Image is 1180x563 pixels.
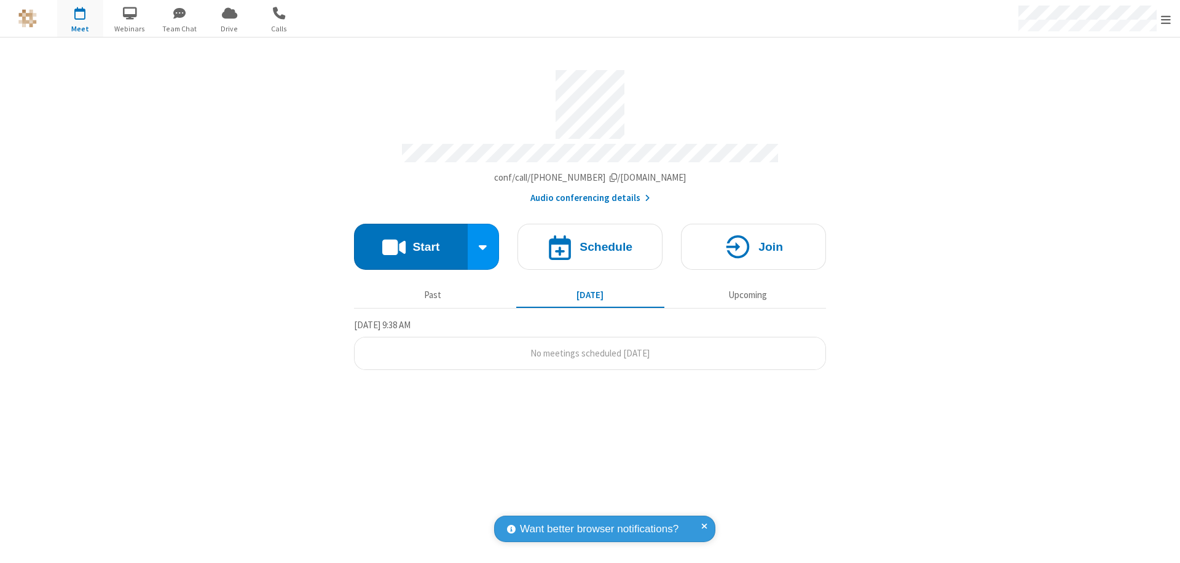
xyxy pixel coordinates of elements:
[206,23,253,34] span: Drive
[580,241,632,253] h4: Schedule
[256,23,302,34] span: Calls
[107,23,153,34] span: Webinars
[530,347,650,359] span: No meetings scheduled [DATE]
[354,319,411,331] span: [DATE] 9:38 AM
[354,224,468,270] button: Start
[18,9,37,28] img: QA Selenium DO NOT DELETE OR CHANGE
[468,224,500,270] div: Start conference options
[157,23,203,34] span: Team Chat
[494,171,686,183] span: Copy my meeting room link
[681,224,826,270] button: Join
[516,283,664,307] button: [DATE]
[674,283,822,307] button: Upcoming
[359,283,507,307] button: Past
[354,61,826,205] section: Account details
[758,241,783,253] h4: Join
[412,241,439,253] h4: Start
[520,521,678,537] span: Want better browser notifications?
[517,224,663,270] button: Schedule
[494,171,686,185] button: Copy my meeting room linkCopy my meeting room link
[354,318,826,371] section: Today's Meetings
[530,191,650,205] button: Audio conferencing details
[57,23,103,34] span: Meet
